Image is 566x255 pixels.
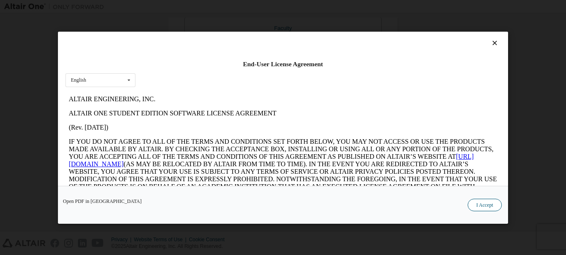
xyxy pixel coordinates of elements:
[468,198,502,211] button: I Accept
[3,61,408,75] a: [URL][DOMAIN_NAME]
[3,17,432,25] p: ALTAIR ONE STUDENT EDITION SOFTWARE LICENSE AGREEMENT
[3,46,432,106] p: IF YOU DO NOT AGREE TO ALL OF THE TERMS AND CONDITIONS SET FORTH BELOW, YOU MAY NOT ACCESS OR USE...
[3,3,432,11] p: ALTAIR ENGINEERING, INC.
[63,198,142,203] a: Open PDF in [GEOGRAPHIC_DATA]
[65,60,501,68] div: End-User License Agreement
[3,32,432,39] p: (Rev. [DATE])
[3,112,432,142] p: This Altair One Student Edition Software License Agreement (“Agreement”) is between Altair Engine...
[71,77,86,82] div: English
